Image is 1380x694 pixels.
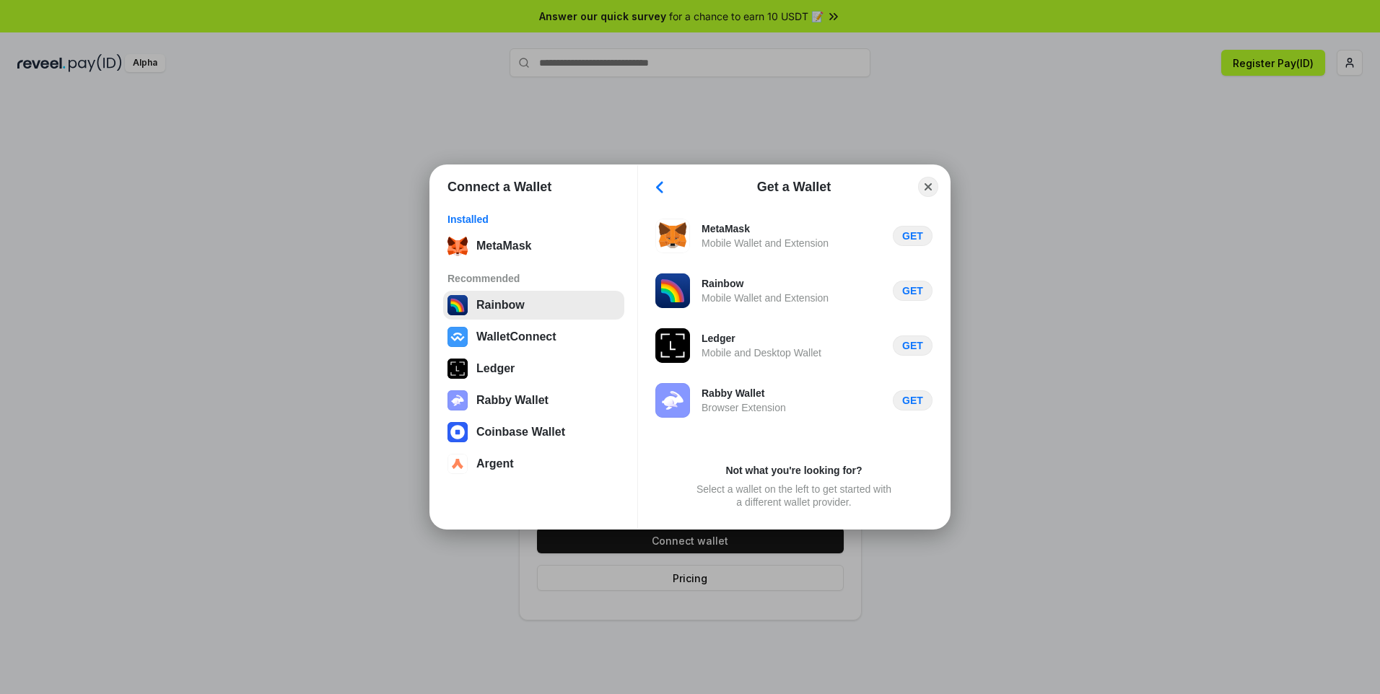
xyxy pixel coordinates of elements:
img: svg+xml,%3Csvg%20xmlns%3D%22http%3A%2F%2Fwww.w3.org%2F2000%2Fsvg%22%20fill%3D%22none%22%20viewBox... [655,383,690,418]
div: Rabby Wallet [702,387,786,400]
div: Rainbow [702,277,829,290]
div: Not what you're looking for? [725,464,862,477]
div: MetaMask [476,240,531,252]
button: GET [893,281,933,301]
div: Recommended [447,272,620,285]
div: Rainbow [476,299,525,312]
h1: Connect a Wallet [447,178,551,196]
button: Ledger [443,354,624,383]
button: GET [893,390,933,410]
div: MetaMask [702,222,829,235]
div: Mobile Wallet and Extension [702,237,829,250]
div: Rabby Wallet [476,394,549,407]
div: Select a wallet on the left to get started with a different wallet provider. [695,483,894,509]
div: Coinbase Wallet [476,426,565,439]
button: Argent [443,449,624,478]
button: MetaMask [443,232,624,260]
div: Browser Extension [702,401,786,414]
div: Ledger [702,332,821,345]
img: svg+xml,%3Csvg%20width%3D%2228%22%20height%3D%2228%22%20viewBox%3D%220%200%2028%2028%22%20fill%3D... [447,422,468,442]
div: Ledger [476,362,515,375]
div: Mobile and Desktop Wallet [702,346,821,359]
div: Get a Wallet [757,178,831,196]
img: svg+xml,%3Csvg%20width%3D%2228%22%20height%3D%2228%22%20viewBox%3D%220%200%2028%2028%22%20fill%3D... [447,327,468,347]
div: GET [902,394,923,407]
button: GET [893,226,933,246]
div: Argent [476,457,514,470]
img: svg+xml,%3Csvg%20width%3D%2228%22%20height%3D%2228%22%20viewBox%3D%220%200%2028%2028%22%20fill%3D... [655,219,690,253]
div: WalletConnect [476,330,556,343]
button: Rainbow [443,291,624,320]
img: svg+xml,%3Csvg%20width%3D%22120%22%20height%3D%22120%22%20viewBox%3D%220%200%20120%20120%22%20fil... [447,295,468,315]
div: GET [902,339,923,352]
img: svg+xml,%3Csvg%20xmlns%3D%22http%3A%2F%2Fwww.w3.org%2F2000%2Fsvg%22%20width%3D%2228%22%20height%3... [655,328,690,363]
button: Close [918,177,938,197]
img: svg+xml,%3Csvg%20xmlns%3D%22http%3A%2F%2Fwww.w3.org%2F2000%2Fsvg%22%20width%3D%2228%22%20height%3... [447,359,468,379]
button: Rabby Wallet [443,386,624,415]
div: Installed [447,213,620,226]
div: GET [902,229,923,242]
img: svg+xml;base64,PHN2ZyB3aWR0aD0iMzUiIGhlaWdodD0iMzQiIHZpZXdCb3g9IjAgMCAzNSAzNCIgZmlsbD0ibm9uZSIgeG... [447,236,468,256]
div: Mobile Wallet and Extension [702,291,829,304]
img: svg+xml,%3Csvg%20xmlns%3D%22http%3A%2F%2Fwww.w3.org%2F2000%2Fsvg%22%20fill%3D%22none%22%20viewBox... [447,390,468,410]
button: GET [893,335,933,356]
img: svg+xml,%3Csvg%20width%3D%22120%22%20height%3D%22120%22%20viewBox%3D%220%200%20120%20120%22%20fil... [655,273,690,308]
img: svg+xml,%3Csvg%20width%3D%2228%22%20height%3D%2228%22%20viewBox%3D%220%200%2028%2028%22%20fill%3D... [447,454,468,474]
div: GET [902,284,923,297]
button: Coinbase Wallet [443,418,624,447]
button: WalletConnect [443,322,624,351]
